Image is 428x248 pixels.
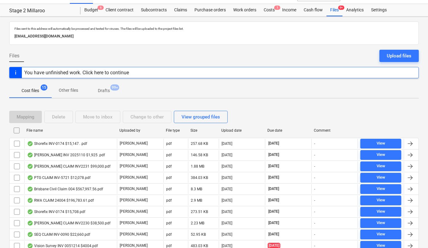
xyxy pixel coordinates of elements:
a: Settings [367,4,390,16]
div: [PERSON_NAME] INV 2025110 $1,925 .pdf [27,153,105,157]
div: pdf [166,210,172,214]
div: 8.3 MB [191,187,202,191]
div: - [314,221,315,225]
a: Claims [170,4,191,16]
div: File name [26,128,114,133]
span: [DATE] [268,152,280,157]
span: [DATE] [268,220,280,226]
div: 257.68 KB [191,141,208,146]
div: [DATE] [222,164,232,169]
div: View grouped files [182,113,220,121]
div: 273.51 KB [191,210,208,214]
button: Upload files [379,50,419,62]
button: View [360,230,401,239]
a: Purchase orders [191,4,230,16]
iframe: Chat Widget [397,219,428,248]
span: 1 [274,6,280,10]
p: [PERSON_NAME] [120,141,148,146]
div: OCR finished [27,153,33,157]
a: Income [278,4,300,16]
a: Files9+ [326,4,342,16]
a: Work orders [230,4,260,16]
div: - [314,187,315,191]
div: [DATE] [222,232,232,237]
div: OCR finished [27,209,33,214]
div: [DATE] [222,210,232,214]
div: [DATE] [222,221,232,225]
div: Costs [260,4,278,16]
a: Subcontracts [137,4,170,16]
div: 384.03 KB [191,176,208,180]
button: View [360,150,401,160]
div: Upload date [221,128,263,133]
span: [DATE] [268,209,280,214]
p: Drafts [98,87,110,94]
div: pdf [166,221,172,225]
div: - [314,153,315,157]
div: pdf [166,232,172,237]
div: [PERSON_NAME] CLAIM INV2231 $99,000.pdf [27,164,110,169]
button: View [360,184,401,194]
p: [PERSON_NAME] [120,209,148,214]
div: View [377,140,385,147]
div: [DATE] [222,244,232,248]
div: Stage 2 Millaroo [9,8,73,14]
button: View grouped files [174,111,228,123]
span: 15 [41,84,47,91]
div: - [314,232,315,237]
p: [PERSON_NAME] [120,198,148,203]
span: [DATE] [268,232,280,237]
a: Client contract [102,4,137,16]
div: pdf [166,164,172,169]
div: - [314,141,315,146]
div: - [314,176,315,180]
button: View [360,173,401,183]
p: [PERSON_NAME] [120,186,148,192]
div: - [314,164,315,169]
div: Shorefix INV-0174 $15,708.pdf [27,209,85,214]
p: [PERSON_NAME] [120,220,148,226]
div: [DATE] [222,153,232,157]
div: PTG CLAIM INV-5721 $12,078.pdf [27,175,90,180]
div: OCR finished [27,187,33,192]
div: OCR finished [27,232,33,237]
span: 99+ [110,84,119,91]
div: View [377,231,385,238]
span: [DATE] [268,164,280,169]
div: pdf [166,198,172,203]
div: Upload files [387,52,411,60]
p: [PERSON_NAME] [120,232,148,237]
div: OCR finished [27,164,33,169]
div: 1.88 MB [191,164,204,169]
div: [DATE] [222,198,232,203]
div: Cash flow [300,4,326,16]
div: - [314,244,315,248]
div: RWA CLAIM 24004 $196,783.61.pdf [27,198,94,203]
span: 6 [98,6,104,10]
span: [DATE] [268,198,280,203]
div: - [314,210,315,214]
div: OCR finished [27,221,33,226]
div: - [314,198,315,203]
div: View [377,174,385,181]
div: View [377,208,385,215]
div: [DATE] [222,187,232,191]
div: pdf [166,244,172,248]
p: [PERSON_NAME] [120,164,148,169]
a: Budget6 [81,4,102,16]
div: Analytics [342,4,367,16]
div: View [377,219,385,227]
div: View [377,185,385,192]
div: 2.23 MB [191,221,204,225]
div: [PERSON_NAME] CLAIM INV2230 $38,500.pdf [27,221,110,226]
div: OCR finished [27,198,33,203]
div: Comment [314,128,355,133]
span: [DATE] [268,186,280,192]
span: [DATE] [268,141,280,146]
div: Size [190,128,216,133]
